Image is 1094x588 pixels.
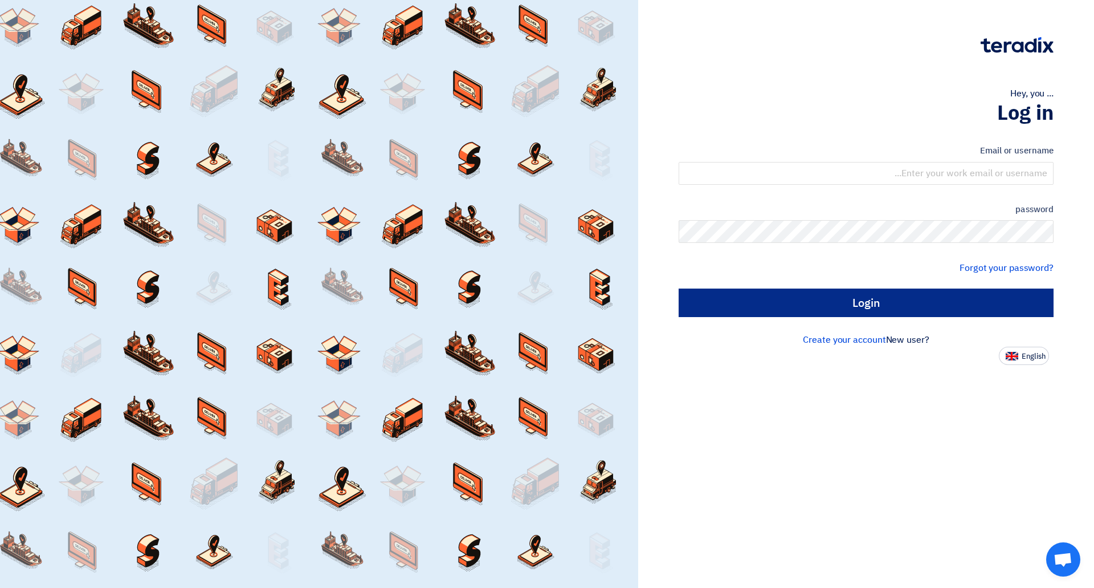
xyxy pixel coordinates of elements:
[997,98,1054,128] font: Log in
[960,261,1054,275] a: Forgot your password?
[803,333,885,347] a: Create your account
[886,333,929,347] font: New user?
[980,144,1054,157] font: Email or username
[981,37,1054,53] img: Teradix logo
[1046,542,1080,577] div: Open chat
[679,162,1054,185] input: Enter your work email or username...
[1006,352,1018,360] img: en-US.png
[1022,351,1046,362] font: English
[679,289,1054,317] input: Login
[1010,87,1054,100] font: Hey, you ...
[999,347,1049,365] button: English
[1015,203,1054,216] font: password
